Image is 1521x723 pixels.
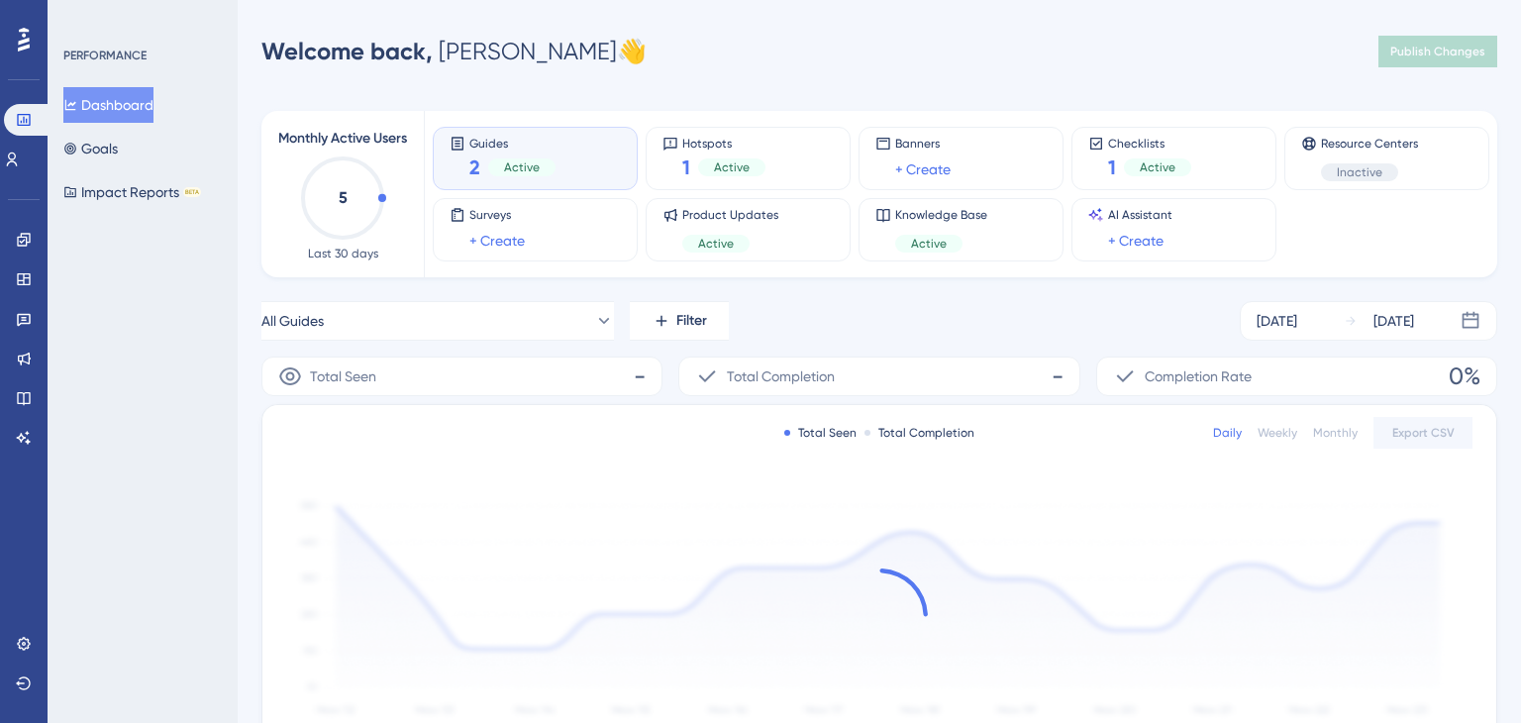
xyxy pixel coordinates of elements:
[63,131,118,166] button: Goals
[1392,425,1455,441] span: Export CSV
[1213,425,1242,441] div: Daily
[261,301,614,341] button: All Guides
[1373,417,1472,449] button: Export CSV
[261,309,324,333] span: All Guides
[864,425,974,441] div: Total Completion
[1373,309,1414,333] div: [DATE]
[1145,364,1252,388] span: Completion Rate
[1321,136,1418,152] span: Resource Centers
[63,174,201,210] button: Impact ReportsBETA
[1337,164,1382,180] span: Inactive
[308,246,378,261] span: Last 30 days
[1108,136,1191,150] span: Checklists
[714,159,750,175] span: Active
[1108,207,1172,223] span: AI Assistant
[1313,425,1358,441] div: Monthly
[1258,425,1297,441] div: Weekly
[682,136,765,150] span: Hotspots
[1449,361,1480,392] span: 0%
[469,154,480,181] span: 2
[63,87,153,123] button: Dashboard
[895,157,951,181] a: + Create
[895,207,987,223] span: Knowledge Base
[1378,36,1497,67] button: Publish Changes
[895,136,951,152] span: Banners
[676,309,707,333] span: Filter
[469,136,556,150] span: Guides
[339,188,348,207] text: 5
[183,187,201,197] div: BETA
[278,127,407,151] span: Monthly Active Users
[784,425,857,441] div: Total Seen
[1108,229,1164,253] a: + Create
[310,364,376,388] span: Total Seen
[727,364,835,388] span: Total Completion
[630,301,729,341] button: Filter
[469,207,525,223] span: Surveys
[469,229,525,253] a: + Create
[682,207,778,223] span: Product Updates
[1052,361,1064,392] span: -
[911,236,947,252] span: Active
[1390,44,1485,59] span: Publish Changes
[63,48,147,63] div: PERFORMANCE
[1108,154,1116,181] span: 1
[682,154,690,181] span: 1
[1140,159,1175,175] span: Active
[634,361,646,392] span: -
[261,36,647,67] div: [PERSON_NAME] 👋
[504,159,540,175] span: Active
[261,37,433,65] span: Welcome back,
[698,236,734,252] span: Active
[1257,309,1297,333] div: [DATE]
